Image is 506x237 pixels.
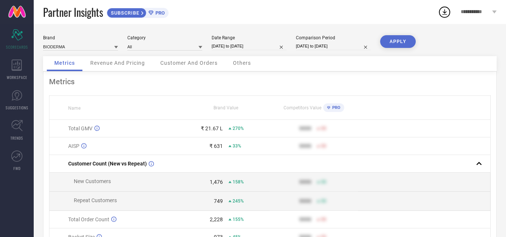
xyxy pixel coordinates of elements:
button: APPLY [380,35,416,48]
div: ₹ 631 [209,143,223,149]
span: New Customers [74,178,111,184]
span: 50 [321,143,326,149]
div: Category [127,35,202,40]
span: PRO [154,10,165,16]
input: Select date range [212,42,287,50]
span: Revenue And Pricing [90,60,145,66]
div: 9999 [299,179,311,185]
div: 1,476 [210,179,223,185]
div: 749 [214,198,223,204]
span: 50 [321,179,326,185]
span: Total GMV [68,125,93,131]
span: Competitors Value [284,105,321,110]
div: 9999 [299,143,311,149]
span: PRO [330,105,340,110]
span: AISP [68,143,79,149]
span: 245% [233,198,244,204]
div: 2,228 [210,216,223,222]
div: 9999 [299,198,311,204]
span: Name [68,106,81,111]
span: Partner Insights [43,4,103,20]
div: 9999 [299,125,311,131]
span: SCORECARDS [6,44,28,50]
div: Open download list [438,5,451,19]
span: Customer Count (New vs Repeat) [68,161,147,167]
span: SUBSCRIBE [107,10,141,16]
span: FWD [13,165,21,171]
span: 50 [321,198,326,204]
div: 9999 [299,216,311,222]
span: 50 [321,126,326,131]
span: TRENDS [10,135,23,141]
div: Metrics [49,77,491,86]
span: SUGGESTIONS [6,105,28,110]
span: Others [233,60,251,66]
span: 158% [233,179,244,185]
div: Brand [43,35,118,40]
span: Customer And Orders [160,60,218,66]
div: ₹ 21.67 L [201,125,223,131]
input: Select comparison period [296,42,371,50]
a: SUBSCRIBEPRO [107,6,169,18]
span: Repeat Customers [74,197,117,203]
span: Total Order Count [68,216,109,222]
span: Metrics [54,60,75,66]
span: 33% [233,143,241,149]
div: Comparison Period [296,35,371,40]
span: 155% [233,217,244,222]
span: WORKSPACE [7,75,27,80]
span: 50 [321,217,326,222]
span: Brand Value [213,105,238,110]
span: 270% [233,126,244,131]
div: Date Range [212,35,287,40]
